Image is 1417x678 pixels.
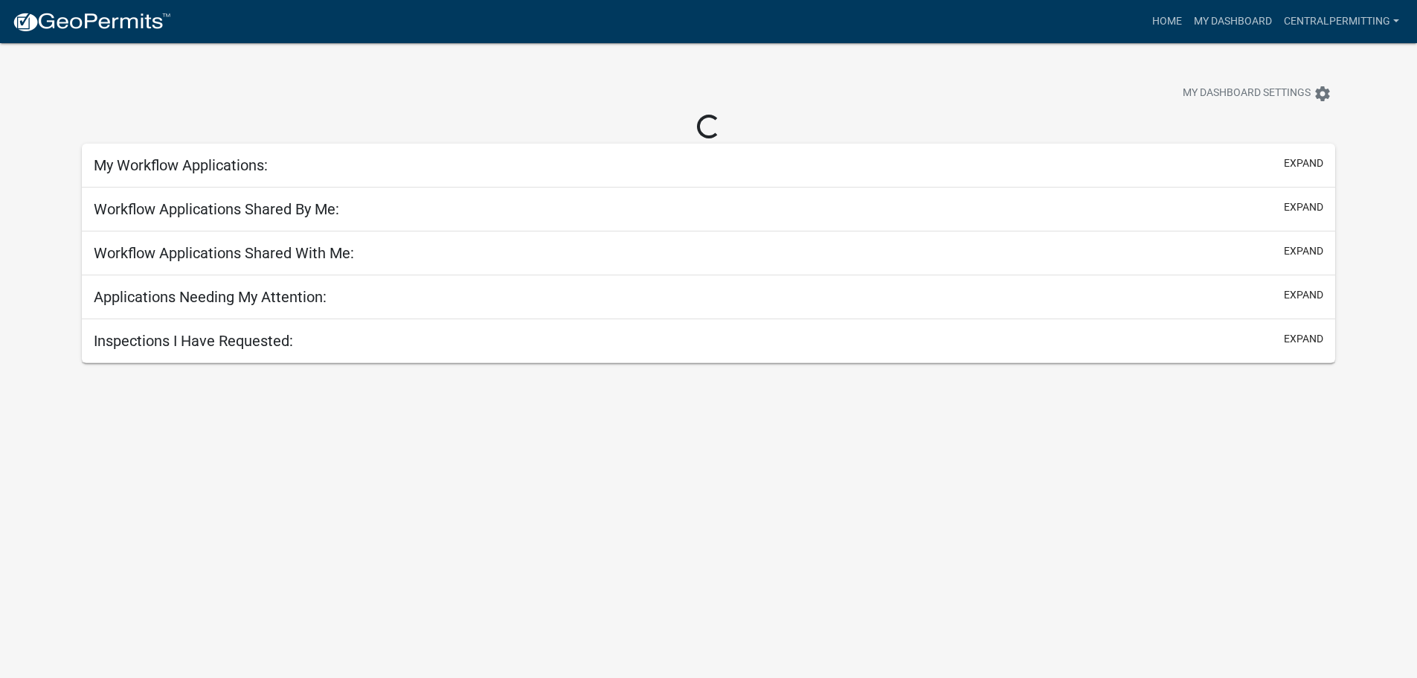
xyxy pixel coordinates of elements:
[94,200,339,218] h5: Workflow Applications Shared By Me:
[1284,199,1323,215] button: expand
[1146,7,1188,36] a: Home
[1284,287,1323,303] button: expand
[1188,7,1278,36] a: My Dashboard
[94,332,293,350] h5: Inspections I Have Requested:
[1284,331,1323,347] button: expand
[94,244,354,262] h5: Workflow Applications Shared With Me:
[94,288,327,306] h5: Applications Needing My Attention:
[1284,156,1323,171] button: expand
[1284,243,1323,259] button: expand
[1183,85,1311,103] span: My Dashboard Settings
[94,156,268,174] h5: My Workflow Applications:
[1278,7,1405,36] a: CentralPermitting
[1171,79,1343,108] button: My Dashboard Settingssettings
[1314,85,1331,103] i: settings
